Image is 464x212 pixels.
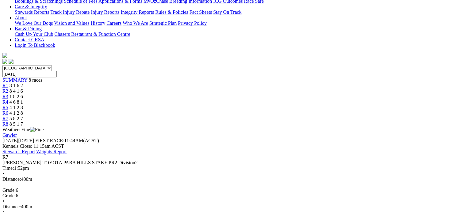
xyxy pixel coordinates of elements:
div: About [15,20,462,26]
span: 8 1 6 2 [10,83,23,88]
img: twitter.svg [9,59,13,64]
span: Grade: [2,188,16,193]
span: 8 4 1 6 [10,88,23,94]
img: logo-grsa-white.png [2,53,7,58]
a: Care & Integrity [15,4,47,9]
span: R7 [2,154,8,160]
a: Integrity Reports [121,9,154,15]
a: Injury Reports [91,9,119,15]
a: SUMMARY [2,77,27,83]
span: 1 8 2 6 [10,94,23,99]
span: Distance: [2,204,21,209]
img: facebook.svg [2,59,7,64]
span: Distance: [2,177,21,182]
div: Care & Integrity [15,9,462,15]
a: History [90,20,105,26]
a: R8 [2,121,8,127]
a: R1 [2,83,8,88]
input: Select date [2,71,57,77]
a: Bar & Dining [15,26,42,31]
a: We Love Our Dogs [15,20,53,26]
a: Privacy Policy [178,20,207,26]
a: Contact GRSA [15,37,44,42]
div: 400m [2,177,462,182]
div: Bar & Dining [15,32,462,37]
a: Stewards Reports [15,9,49,15]
a: Weights Report [36,149,67,154]
a: Rules & Policies [155,9,188,15]
a: Gawler [2,132,17,138]
a: Login To Blackbook [15,43,55,48]
span: 8 races [29,77,42,83]
a: R7 [2,116,8,121]
a: R6 [2,110,8,116]
a: About [15,15,27,20]
span: 8 5 1 7 [10,121,23,127]
div: 6 [2,188,462,193]
a: Strategic Plan [149,20,177,26]
span: 5 8 2 7 [10,116,23,121]
span: 4 1 2 8 [10,105,23,110]
div: Kennels Close: 11:15am ACST [2,143,462,149]
a: Cash Up Your Club [15,32,53,37]
span: 4 1 2 8 [10,110,23,116]
span: • [2,171,4,176]
span: 4 6 8 1 [10,99,23,105]
img: Fine [30,127,44,132]
span: Time: [2,166,14,171]
a: Careers [106,20,121,26]
span: • [2,199,4,204]
span: 11:44AM(ACST) [35,138,99,143]
span: Weather: Fine [2,127,44,132]
a: R5 [2,105,8,110]
a: Stay On Track [213,9,241,15]
a: Chasers Restaurant & Function Centre [54,32,130,37]
a: R2 [2,88,8,94]
a: Fact Sheets [190,9,212,15]
span: [DATE] [2,138,18,143]
a: Stewards Report [2,149,35,154]
div: 6 [2,193,462,199]
div: 400m [2,204,462,210]
a: R3 [2,94,8,99]
a: Track Injury Rebate [50,9,90,15]
a: Vision and Values [54,20,89,26]
span: FIRST RACE: [35,138,64,143]
a: R4 [2,99,8,105]
a: Who We Are [123,20,148,26]
div: [PERSON_NAME] TOYOTA PARA HILLS STAKE PR2 Division2 [2,160,462,166]
div: 1:52pm [2,166,462,171]
span: Grade: [2,193,16,198]
span: [DATE] [2,138,34,143]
